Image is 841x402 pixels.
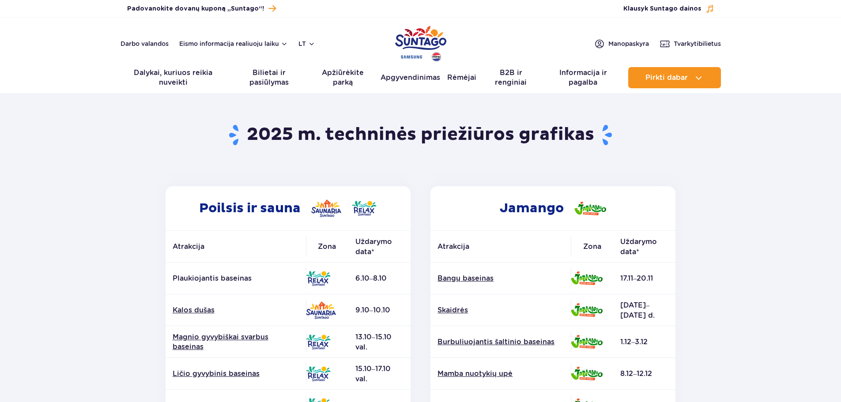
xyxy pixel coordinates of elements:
[698,40,721,47] font: bilietus
[179,40,288,47] button: Eismo informacija realiuoju laiku
[623,4,714,13] button: Klausyk Suntago dainos
[674,40,698,47] font: Tvarkyti
[173,369,299,379] a: Ličio gyvybinis baseinas
[173,306,215,314] font: Kalos dušas
[495,68,527,86] font: B2B ir renginiai
[306,301,336,319] img: Saunarija
[571,303,603,317] img: Jamango
[127,3,276,15] a: Padovanokite dovanų kuponą „Suntago“!
[625,40,649,47] font: paskyra
[298,40,306,47] font: lt
[571,271,603,285] img: Jamango
[381,73,440,82] font: Apgyvendinimas
[628,67,721,88] button: Pirkti dabar
[594,38,649,49] a: Manopaskyra
[447,73,476,82] font: Rėmėjai
[483,67,538,88] a: B2B ir renginiai
[571,367,603,380] img: Jamango
[121,39,169,48] a: Darbo valandos
[298,39,315,48] button: lt
[660,38,721,49] a: Tvarkytibilietus
[620,274,653,282] font: 17.11–20.11
[121,67,226,88] a: Dalykai, kuriuos reikia nuveikti
[355,364,391,383] font: 15.10–17.10 val.
[173,305,299,315] a: Kalos dušas
[559,68,607,86] font: Informacija ir pagalba
[381,67,440,88] a: Apgyvendinimas
[179,40,279,47] font: Eismo informacija realiuoju laiku
[199,200,301,216] font: Poilsis ir sauna
[233,67,305,88] a: Bilietai ir pasiūlymas
[437,305,564,315] a: Skaidrės
[437,369,564,379] a: Mamba nuotykių upė
[173,274,252,282] font: Plaukiojantis baseinas
[620,237,657,256] font: Uždarymo data*
[571,335,603,349] img: Jamango
[318,242,336,251] font: Zona
[447,67,476,88] a: Rėmėjai
[173,332,299,352] a: Magnio gyvybiškai svarbus baseinas
[545,67,621,88] a: Informacija ir pagalba
[247,124,594,146] font: 2025 m. techninės priežiūros grafikas
[355,274,387,282] font: 6.10–8.10
[620,338,648,346] font: 1.12–3.12
[306,271,331,286] img: Atsipalaiduokite
[623,6,701,12] font: Klausyk Suntago dainos
[437,338,554,346] font: Burbuliuojantis šaltinio baseinas
[620,369,652,378] font: 8.12–12.12
[574,202,606,215] img: Jamango
[355,333,392,351] font: 13.10–15.10 val.
[355,237,392,256] font: Uždarymo data*
[173,369,260,378] font: Ličio gyvybinis baseinas
[620,301,655,319] font: [DATE]–[DATE] d.
[437,337,564,347] a: Burbuliuojantis šaltinio baseinas
[437,274,494,282] font: Bangų baseinas
[583,242,601,251] font: Zona
[121,40,169,47] font: Darbo valandos
[249,68,289,86] font: Bilietai ir pasiūlymas
[306,334,331,349] img: Atsipalaiduokite
[134,68,212,86] font: Dalykai, kuriuos reikia nuveikti
[437,369,513,378] font: Mamba nuotykių upė
[355,306,390,314] font: 9.10–10.10
[608,40,625,47] font: Mano
[306,366,331,381] img: Atsipalaiduokite
[352,201,377,216] img: Atsipalaiduokite
[311,199,341,217] img: Saunarija
[437,306,468,314] font: Skaidrės
[395,22,446,63] a: Lenkijos parkas
[173,333,268,351] font: Magnio gyvybiškai svarbus baseinas
[173,242,204,251] font: Atrakcija
[437,274,564,283] a: Bangų baseinas
[127,6,264,12] font: Padovanokite dovanų kuponą „Suntago“!
[322,68,364,86] font: Apžiūrėkite parką
[437,242,469,251] font: Atrakcija
[500,200,564,216] font: Jamango
[312,67,374,88] a: Apžiūrėkite parką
